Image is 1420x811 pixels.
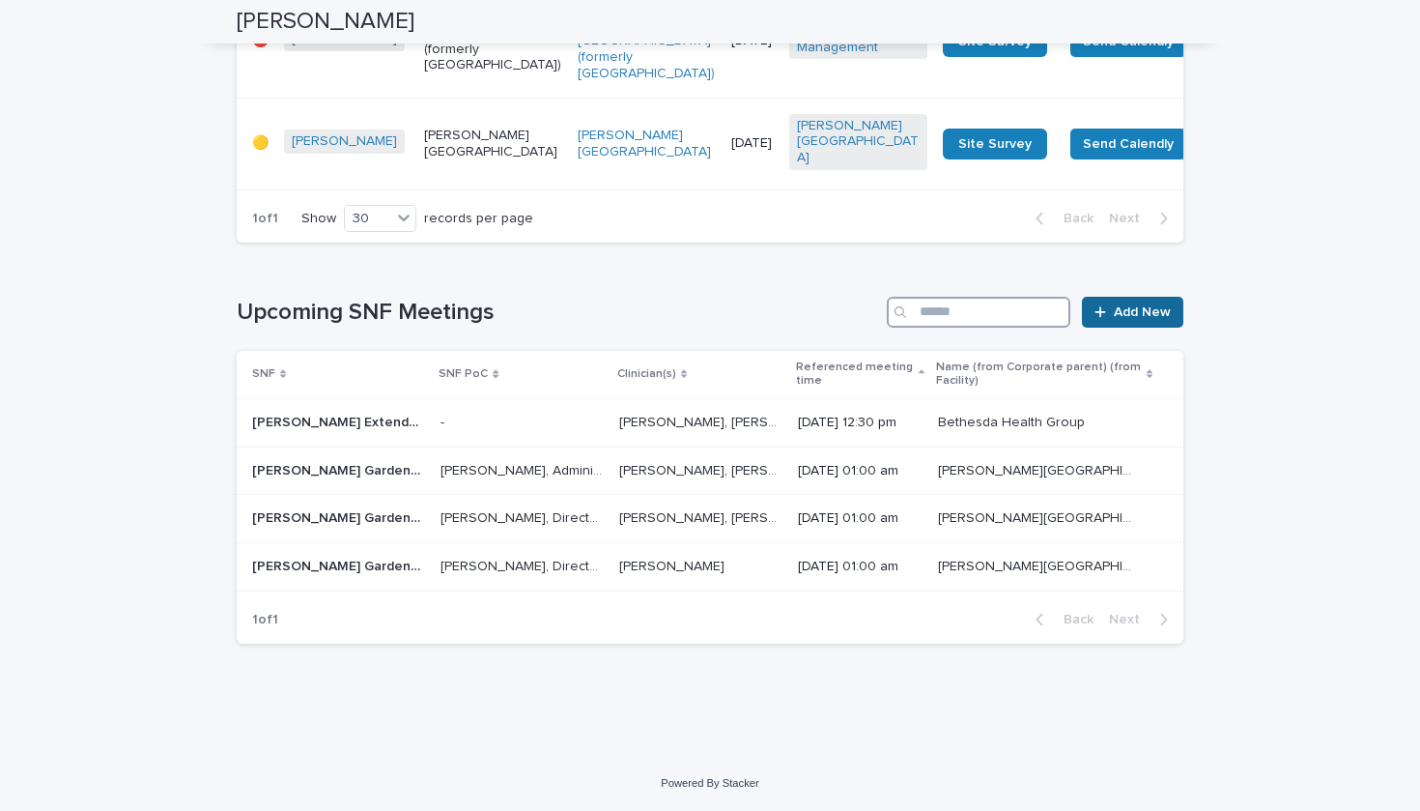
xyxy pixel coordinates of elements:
button: Next [1101,611,1183,628]
button: Next [1101,210,1183,227]
span: Next [1109,212,1151,225]
p: Name (from Corporate parent) (from Facility) [936,357,1142,392]
p: Vivi Radtke, Director of Rehab [440,555,608,575]
span: Add New [1114,305,1171,319]
h1: Upcoming SNF Meetings [237,299,879,327]
span: Send Calendly [1083,134,1174,154]
a: [PERSON_NAME][GEOGRAPHIC_DATA] [797,118,920,166]
p: [PERSON_NAME][GEOGRAPHIC_DATA] [938,459,1135,479]
a: Powered By Stacker [661,777,758,789]
a: [PERSON_NAME] [292,133,397,150]
p: Christian Extended Care and Rehabilitation [252,411,429,431]
a: Site Survey [943,129,1047,159]
tr: 🟡[PERSON_NAME] [PERSON_NAME][GEOGRAPHIC_DATA][PERSON_NAME][GEOGRAPHIC_DATA] [DATE][PERSON_NAME][G... [237,98,1330,189]
p: Delmar Gardens of Meramec Valley [252,555,429,575]
p: Referenced meeting time [796,357,914,392]
p: [PERSON_NAME][GEOGRAPHIC_DATA] [938,507,1135,527]
h2: [PERSON_NAME] [237,8,414,36]
p: [DATE] 01:00 am [798,510,923,527]
p: Beth Dalrymple-Woods, Lindsay Williams, Stephen Miller [619,459,786,479]
tr: [PERSON_NAME] Gardens of [GEOGRAPHIC_DATA][PERSON_NAME] Gardens of [GEOGRAPHIC_DATA] [PERSON_NAME... [237,495,1183,543]
p: [PERSON_NAME][GEOGRAPHIC_DATA] [424,128,562,160]
p: Dave Baston, Director of Rehab [440,507,608,527]
p: [DATE] 12:30 pm [798,415,923,431]
p: [PERSON_NAME] [619,555,728,575]
span: Next [1109,613,1151,626]
tr: [PERSON_NAME] Gardens of Creve Coeur[PERSON_NAME] Gardens of Creve Coeur [PERSON_NAME], Administr... [237,447,1183,495]
p: Delmar Gardens of Chesterfield [252,507,429,527]
p: 🟡 [252,135,269,152]
p: 1 of 1 [237,596,294,644]
tr: [PERSON_NAME] Extended Care and Rehabilitation[PERSON_NAME] Extended Care and Rehabilitation -- [... [237,398,1183,447]
p: Delmar Gardens of Creve Coeur [252,459,429,479]
p: Show [301,211,336,227]
p: [DATE] [731,135,774,152]
p: [PERSON_NAME][GEOGRAPHIC_DATA] [938,555,1135,575]
p: [DATE] 01:00 am [798,559,923,575]
p: Beth Dalrymple-Woods, Elizabeth Pemberton, Stephen Miller [619,507,786,527]
p: Lindsay Williams, Yorvoll Gardner [619,411,786,431]
span: Site Survey [958,137,1032,151]
a: [PERSON_NAME][GEOGRAPHIC_DATA] [578,128,716,160]
p: SNF [252,363,275,385]
button: Send Calendly [1070,129,1186,159]
div: 30 [345,209,391,229]
tr: [PERSON_NAME] Gardens of [GEOGRAPHIC_DATA][PERSON_NAME] Gardens of [GEOGRAPHIC_DATA] [PERSON_NAME... [237,543,1183,592]
input: Search [887,297,1070,328]
button: Back [1020,210,1101,227]
p: [PERSON_NAME], Administrator [440,459,608,479]
span: Back [1052,212,1093,225]
p: - [440,411,448,431]
a: Add New [1082,297,1183,328]
p: SNF PoC [439,363,488,385]
p: Clinician(s) [617,363,676,385]
p: 1 of 1 [237,195,294,243]
button: Back [1020,611,1101,628]
p: records per page [424,211,533,227]
span: Back [1052,613,1093,626]
p: [DATE] 01:00 am [798,463,923,479]
p: Bethesda Health Group [938,411,1089,431]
